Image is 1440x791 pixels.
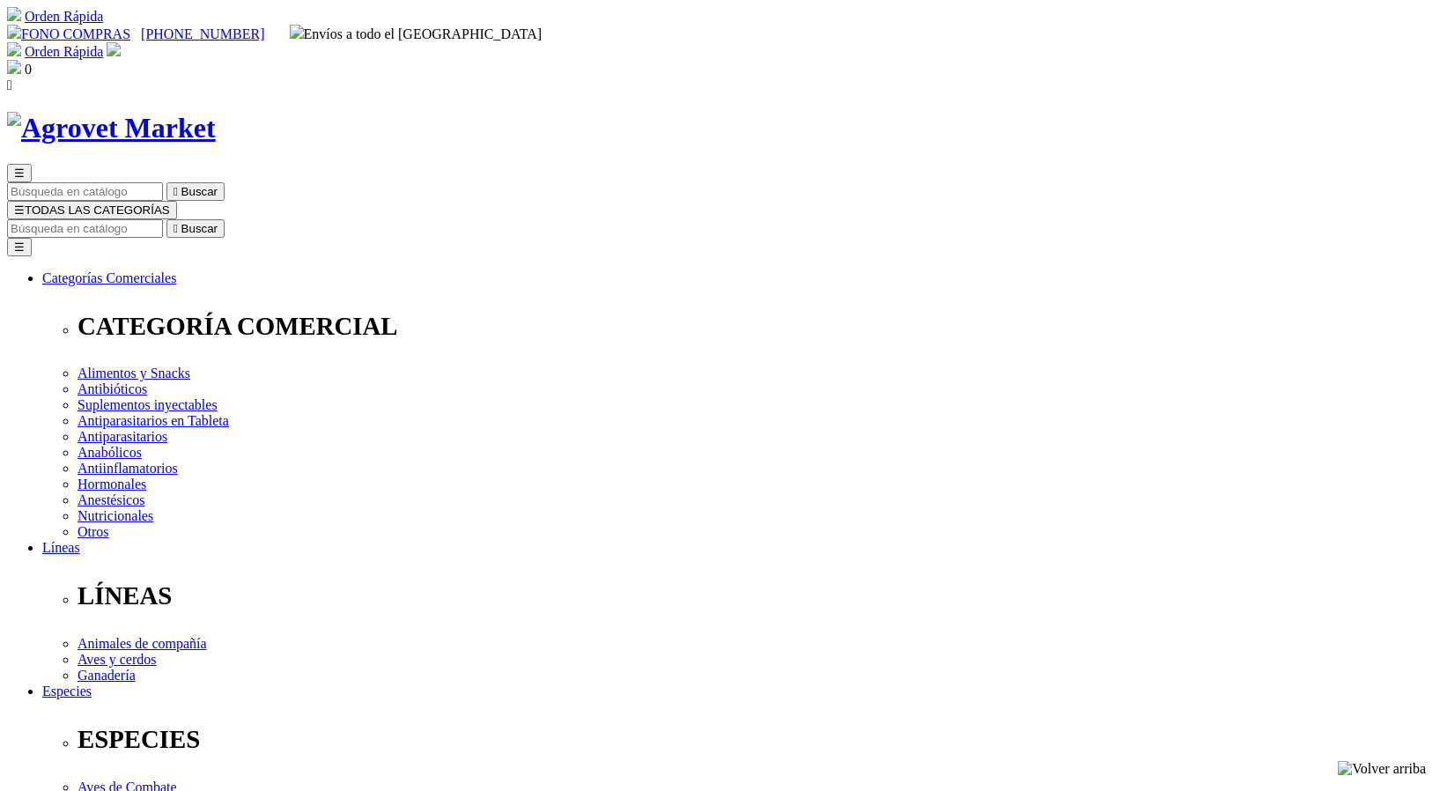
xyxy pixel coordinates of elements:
a: Categorías Comerciales [42,270,176,285]
a: Acceda a su cuenta de cliente [107,44,121,59]
a: Anestésicos [78,492,144,507]
span: Buscar [181,185,218,198]
a: Líneas [42,540,80,555]
button:  Buscar [166,182,225,201]
i:  [174,185,178,198]
a: Anabólicos [78,445,142,460]
a: Ganadería [78,668,136,683]
a: Aves y cerdos [78,652,156,667]
a: Animales de compañía [78,636,207,651]
img: shopping-cart.svg [7,7,21,21]
button: ☰ [7,164,32,182]
i:  [7,78,12,92]
span: Buscar [181,222,218,235]
p: CATEGORÍA COMERCIAL [78,312,1433,341]
img: phone.svg [7,25,21,39]
a: Orden Rápida [25,9,103,24]
img: shopping-bag.svg [7,60,21,74]
p: ESPECIES [78,725,1433,754]
span: ☰ [14,203,25,217]
a: Especies [42,684,92,699]
img: Agrovet Market [7,112,216,144]
input: Buscar [7,182,163,201]
a: Antibióticos [78,381,147,396]
a: Orden Rápida [25,44,103,59]
a: FONO COMPRAS [7,26,130,41]
button:  Buscar [166,219,225,238]
a: [PHONE_NUMBER] [141,26,264,41]
a: Alimentos y Snacks [78,366,190,381]
a: Otros [78,524,109,539]
img: Volver arriba [1338,761,1426,777]
img: shopping-cart.svg [7,42,21,56]
span: 0 [25,62,32,77]
span: Envíos a todo el [GEOGRAPHIC_DATA] [290,26,543,41]
i:  [174,222,178,235]
a: Antiparasitarios [78,429,167,444]
a: Nutricionales [78,508,153,523]
button: ☰ [7,238,32,256]
img: delivery-truck.svg [290,25,304,39]
a: Antiinflamatorios [78,461,178,476]
button: ☰TODAS LAS CATEGORÍAS [7,201,177,219]
a: Hormonales [78,477,146,492]
a: Antiparasitarios en Tableta [78,413,229,428]
a: Suplementos inyectables [78,397,218,412]
span: ☰ [14,166,25,180]
p: LÍNEAS [78,581,1433,610]
img: user.svg [107,42,121,56]
input: Buscar [7,219,163,238]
